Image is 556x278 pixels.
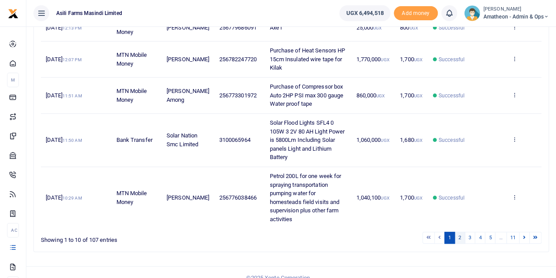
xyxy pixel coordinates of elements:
[400,137,422,143] span: 1,680
[464,5,480,21] img: profile-user
[46,56,81,63] span: [DATE]
[116,20,147,35] span: MTN Mobile Money
[394,6,438,21] li: Toup your wallet
[62,196,82,200] small: 10:29 AM
[167,56,209,63] span: [PERSON_NAME]
[46,24,81,31] span: [DATE]
[381,57,389,62] small: UGX
[219,137,251,143] span: 3100065964
[394,9,438,16] a: Add money
[381,138,389,143] small: UGX
[475,232,485,244] a: 4
[167,24,209,31] span: [PERSON_NAME]
[219,56,257,63] span: 256782247720
[400,24,418,31] span: 800
[116,190,147,205] span: MTN Mobile Money
[444,232,455,244] a: 1
[46,137,82,143] span: [DATE]
[414,57,422,62] small: UGX
[414,138,422,143] small: UGX
[62,26,82,30] small: 12:13 PM
[356,137,389,143] span: 1,060,000
[356,194,389,201] span: 1,040,100
[46,92,82,99] span: [DATE]
[483,6,549,13] small: [PERSON_NAME]
[394,6,438,21] span: Add money
[219,24,257,31] span: 256779686091
[506,232,520,244] a: 11
[381,196,389,200] small: UGX
[346,9,383,18] span: UGX 6,494,518
[339,5,390,21] a: UGX 6,494,518
[269,119,345,160] span: Solar Flood Lights SFL4 0 105W 3 2V 80 AH Light Power is 5800Lm Including Solar panels Light and ...
[439,136,465,144] span: Successful
[439,56,465,63] span: Successful
[7,73,19,87] li: M
[116,88,147,103] span: MTN Mobile Money
[485,232,495,244] a: 5
[167,194,209,201] span: [PERSON_NAME]
[464,5,549,21] a: profile-user [PERSON_NAME] Amatheon - Admin & Ops
[269,173,341,222] span: Petrol 200L for one week for spraying transportation pumping water for homesteads field visits an...
[373,26,382,30] small: UGX
[400,56,422,63] span: 1,700
[219,92,257,99] span: 256773301972
[7,223,19,237] li: Ac
[356,24,382,31] span: 25,000
[356,56,389,63] span: 1,770,000
[336,5,393,21] li: Wallet ballance
[8,10,18,16] a: logo-small logo-large logo-large
[41,231,246,245] div: Showing 1 to 10 of 107 entries
[269,47,345,71] span: Purchase of Heat Sensors HP 15cm Insulated wire tape for Kilak
[439,92,465,100] span: Successful
[465,232,475,244] a: 3
[62,138,82,143] small: 11:50 AM
[409,26,418,30] small: UGX
[269,83,343,107] span: Purchase of Compressor box Auto 2HP PSI max 300 gauge Water proof tape
[62,93,82,98] small: 11:51 AM
[167,88,209,103] span: [PERSON_NAME] Among
[483,13,549,21] span: Amatheon - Admin & Ops
[439,194,465,202] span: Successful
[167,132,198,148] span: Solar Nation Smc Limited
[439,24,465,32] span: Successful
[116,137,152,143] span: Bank Transfer
[414,93,422,98] small: UGX
[269,24,282,31] span: Axe i
[356,92,385,99] span: 860,000
[414,196,422,200] small: UGX
[8,8,18,19] img: logo-small
[53,9,126,17] span: Asili Farms Masindi Limited
[454,232,465,244] a: 2
[400,92,422,99] span: 1,700
[46,194,82,201] span: [DATE]
[116,52,147,67] span: MTN Mobile Money
[219,194,257,201] span: 256776038466
[376,93,385,98] small: UGX
[62,57,82,62] small: 12:07 PM
[400,194,422,201] span: 1,700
